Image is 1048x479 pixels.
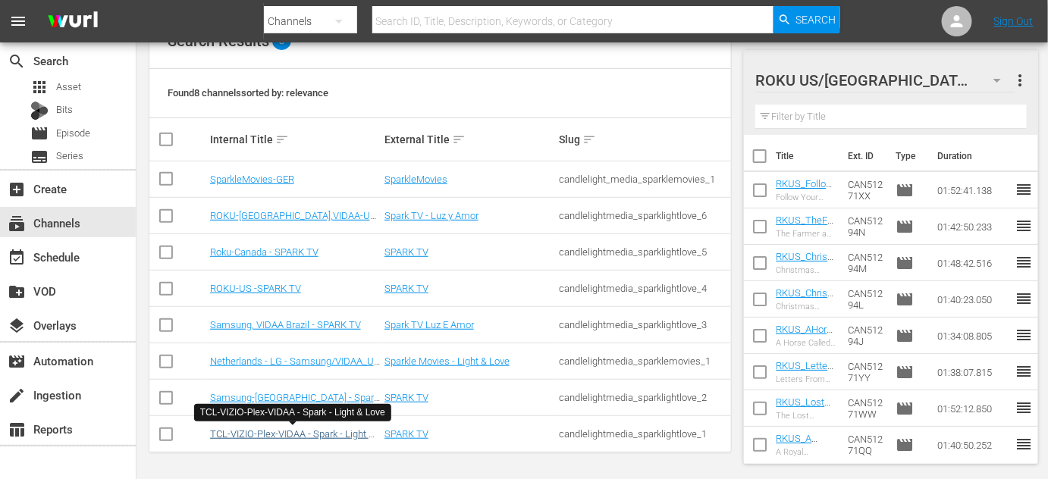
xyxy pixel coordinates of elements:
[9,12,27,30] span: menu
[8,421,26,439] span: Reports
[1015,435,1034,453] span: reorder
[210,319,361,330] a: Samsung, VIDAA Brazil - SPARK TV
[559,210,729,221] div: candlelightmedia_sparklightlove_6
[839,135,887,177] th: Ext. ID
[56,149,83,164] span: Series
[896,399,915,418] span: Episode
[8,283,26,301] span: VOD
[384,355,510,367] a: Sparkle Movies - Light & Love
[168,87,328,99] span: Found 8 channels sorted by: relevance
[384,319,474,330] a: Spark TV Luz E Amor
[1015,326,1034,344] span: reorder
[8,352,26,371] span: Automation
[842,281,890,318] td: CAN51294L
[8,317,26,335] span: Overlays
[776,433,817,467] a: RKUS_A Royal Surprise
[994,15,1034,27] a: Sign Out
[384,246,428,258] a: SPARK TV
[776,251,835,274] a: RKUS_ChristmasHarmony
[776,396,833,419] a: RKUS_LostMedallion
[56,80,81,95] span: Asset
[384,428,428,440] a: SPARK TV
[210,130,380,149] div: Internal Title
[1015,290,1034,308] span: reorder
[776,265,836,275] div: Christmas Harmony
[896,327,915,345] span: Episode
[559,392,729,403] div: candlelightmedia_sparklightlove_2
[8,249,26,267] span: Schedule
[887,135,929,177] th: Type
[776,287,833,321] a: RKUS_ChristmasCupcakes
[275,133,289,146] span: sort
[1015,180,1034,199] span: reorder
[30,102,49,120] div: Bits
[1015,362,1034,380] span: reorder
[210,283,301,294] a: ROKU-US -SPARK TV
[773,6,840,33] button: Search
[776,178,833,201] a: RKUS_FollowYourHeart99
[1011,71,1029,89] span: more_vert
[776,214,836,260] a: RKUS_TheFarmerAndTheBelle_SavingSantaland
[776,411,836,421] div: The Lost Medallion: The Adventures of [PERSON_NAME]
[896,254,915,272] span: Episode
[8,52,26,70] span: Search
[896,290,915,308] span: Episode
[559,283,729,294] div: candlelightmedia_sparklightlove_4
[776,447,836,457] div: A Royal Surprise
[896,436,915,454] span: Episode
[1015,217,1034,235] span: reorder
[896,218,915,236] span: Episode
[842,390,890,427] td: CAN51271WW
[210,174,294,185] a: SparkleMovies-GER
[30,124,49,142] span: Episode
[932,427,1015,463] td: 01:40:50.252
[976,66,1005,98] span: 180
[384,283,428,294] a: SPARK TV
[842,427,890,463] td: CAN51271QQ
[8,387,26,405] span: Ingestion
[842,172,890,208] td: CAN51271XX
[929,135,1020,177] th: Duration
[1015,253,1034,271] span: reorder
[776,360,836,394] a: RKUS_LettersFromTheHeart
[30,148,49,166] span: Series
[842,245,890,281] td: CAN51294M
[932,245,1015,281] td: 01:48:42.516
[8,180,26,199] span: Create
[559,319,729,330] div: candlelightmedia_sparklightlove_3
[932,318,1015,354] td: 01:34:08.805
[776,302,836,312] div: Christmas Cupcakes
[384,130,554,149] div: External Title
[755,59,1015,102] div: ROKU US/[GEOGRAPHIC_DATA]
[210,210,377,244] a: ROKU-[GEOGRAPHIC_DATA],VIDAA-US - Spanish - Spark TV - [PERSON_NAME] y Amor
[776,374,836,384] div: Letters From the Heart
[559,355,729,367] div: candlelightmedia_sparklemovies_1
[559,246,729,258] div: candlelightmedia_sparklightlove_5
[842,208,890,245] td: CAN51294N
[796,6,836,33] span: Search
[1011,62,1029,99] button: more_vert
[842,318,890,354] td: CAN51294J
[896,363,915,381] span: Episode
[559,428,729,440] div: candlelightmedia_sparklightlove_1
[30,78,49,96] span: Asset
[200,406,385,419] div: TCL-VIZIO-Plex-VIDAA - Spark - Light & Love
[559,130,729,149] div: Slug
[8,214,26,233] span: Channels
[452,133,466,146] span: sort
[384,174,447,185] a: SparkleMovies
[932,390,1015,427] td: 01:52:12.850
[56,126,90,141] span: Episode
[776,229,836,239] div: The Farmer and the Belle – Saving Santaland
[896,181,915,199] span: Episode
[932,354,1015,390] td: 01:38:07.815
[932,172,1015,208] td: 01:52:41.138
[210,428,375,451] a: TCL-VIZIO-Plex-VIDAA - Spark - Light & Love
[776,193,836,202] div: Follow Your Heart
[36,4,109,39] img: ans4CAIJ8jUAAAAAAAAAAAAAAAAAAAAAAAAgQb4GAAAAAAAAAAAAAAAAAAAAAAAAJMjXAAAAAAAAAAAAAAAAAAAAAAAAgAT5G...
[776,338,836,348] div: A Horse Called Hope
[582,133,596,146] span: sort
[56,102,73,117] span: Bits
[210,392,380,415] a: Samsung-[GEOGRAPHIC_DATA] - Spark TV
[776,135,839,177] th: Title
